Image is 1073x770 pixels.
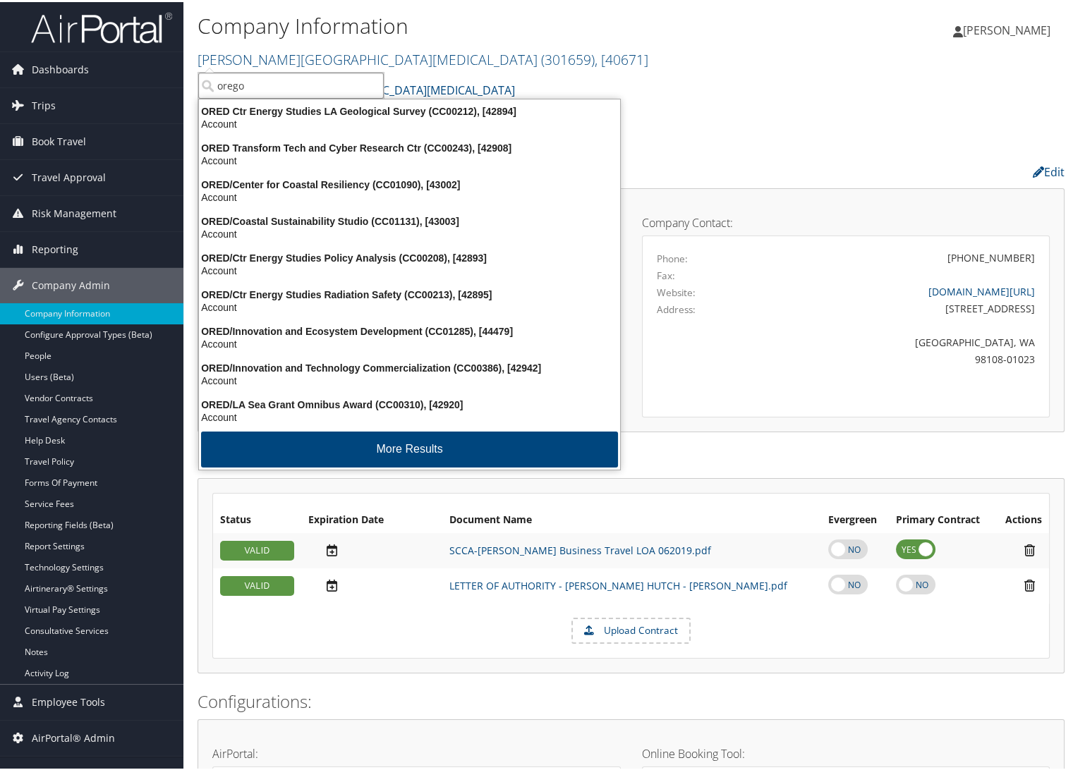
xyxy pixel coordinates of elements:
h2: Configurations: [198,687,1065,711]
button: More Results [201,429,618,465]
div: VALID [220,574,294,594]
h1: Company Information [198,9,775,39]
img: airportal-logo.png [31,9,172,42]
div: [PHONE_NUMBER] [947,248,1035,263]
div: Account [190,262,629,275]
div: Account [190,152,629,165]
a: SCCA-[PERSON_NAME] Business Travel LOA 062019.pdf [449,542,711,555]
div: ORED/Ctr Energy Studies Radiation Safety (CC00213), [42895] [190,286,629,299]
div: ORED/Ctr Energy Studies Policy Analysis (CC00208), [42893] [190,250,629,262]
h4: Online Booking Tool: [642,746,1050,757]
div: ORED/Innovation and Technology Commercialization (CC00386), [42942] [190,360,629,372]
a: [PERSON_NAME][GEOGRAPHIC_DATA][MEDICAL_DATA] [198,48,648,67]
h2: Contracts: [198,446,1065,470]
a: [PERSON_NAME] [953,7,1065,49]
th: Primary Contract [889,506,995,531]
h4: Company Contact: [642,215,1050,226]
label: Website: [657,283,696,298]
a: LETTER OF AUTHORITY - [PERSON_NAME] HUTCH - [PERSON_NAME].pdf [449,577,787,590]
div: Add/Edit Date [308,576,435,591]
div: [STREET_ADDRESS] [756,299,1035,314]
label: Address: [657,300,696,314]
span: AirPortal® Admin [32,719,115,754]
span: Company Admin [32,266,110,301]
div: Account [190,372,629,385]
span: Employee Tools [32,683,105,718]
label: Fax: [657,267,675,281]
i: Remove Contract [1017,541,1042,556]
i: Remove Contract [1017,576,1042,591]
div: Account [190,226,629,238]
span: Dashboards [32,50,89,85]
h4: AirPortal: [212,746,621,757]
span: Book Travel [32,122,86,157]
span: Travel Approval [32,158,106,193]
span: Trips [32,86,56,121]
span: Risk Management [32,194,116,229]
span: [PERSON_NAME] [963,20,1050,36]
th: Status [213,506,301,531]
div: ORED/LA Sea Grant Omnibus Award (CC00310), [42920] [190,396,629,409]
div: ORED/Coastal Sustainability Studio (CC01131), [43003] [190,213,629,226]
div: ORED/Innovation and Ecosystem Development (CC01285), [44479] [190,323,629,336]
div: ORED Ctr Energy Studies LA Geological Survey (CC00212), [42894] [190,103,629,116]
div: 98108-01023 [756,350,1035,365]
div: Account [190,336,629,348]
label: Upload Contract [573,617,689,641]
div: Account [190,409,629,422]
th: Document Name [442,506,821,531]
div: ORED Transform Tech and Cyber Research Ctr (CC00243), [42908] [190,140,629,152]
a: [DOMAIN_NAME][URL] [928,283,1035,296]
div: Account [190,116,629,128]
div: ORED/Center for Coastal Resiliency (CC01090), [43002] [190,176,629,189]
input: Search Accounts [198,71,384,97]
label: Phone: [657,250,688,264]
div: [GEOGRAPHIC_DATA], WA [756,333,1035,348]
th: Actions [994,506,1049,531]
span: ( 301659 ) [541,48,595,67]
span: , [ 40671 ] [595,48,648,67]
div: VALID [220,539,294,558]
div: Account [190,189,629,202]
th: Expiration Date [301,506,442,531]
span: Reporting [32,230,78,265]
div: Add/Edit Date [308,541,435,556]
a: Edit [1033,162,1065,178]
th: Evergreen [821,506,889,531]
div: Account [190,299,629,312]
